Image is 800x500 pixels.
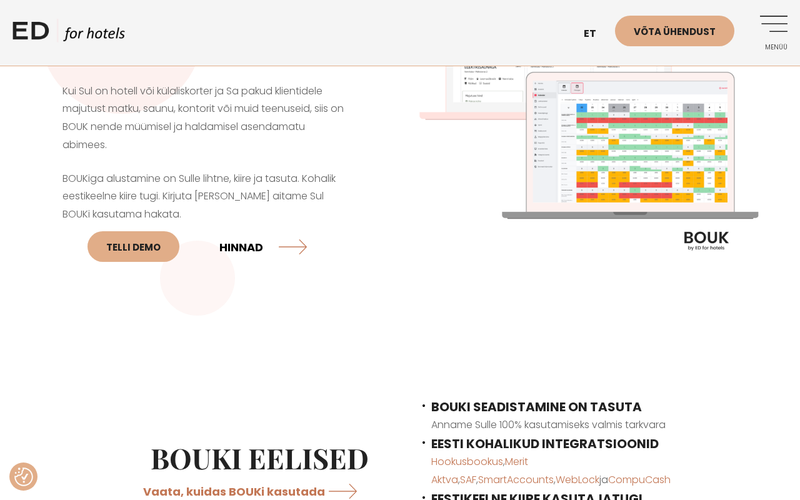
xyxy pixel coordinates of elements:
[14,467,33,486] button: Nõusolekueelistused
[460,472,476,487] a: SAF
[753,16,787,50] a: Menüü
[431,453,756,489] p: , , , , ja
[44,441,369,474] h2: BOUKi EELISED
[431,454,503,469] a: Hookusbookus
[478,472,554,487] a: SmartAccounts
[62,170,350,270] p: BOUKiga alustamine on Sulle lihtne, kiire ja tasuta. Kohalik eestikeelne kiire tugi. Kirjuta [PER...
[608,472,671,487] a: CompuCash
[62,82,350,154] p: Kui Sul on hotell või külaliskorter ja Sa pakud klientidele majutust matku, saunu, kontorit või m...
[615,16,734,46] a: Võta ühendust
[431,398,642,416] span: BOUKI SEADISTAMINE ON TASUTA
[753,44,787,51] span: Menüü
[577,19,615,49] a: et
[87,231,179,262] a: Telli DEMO
[431,416,756,434] p: Anname Sulle 100% kasutamiseks valmis tarkvara
[219,230,307,263] a: HINNAD
[12,19,125,50] a: ED HOTELS
[14,467,33,486] img: Revisit consent button
[556,472,599,487] a: WebLock
[431,435,659,452] span: EESTI KOHALIKUD INTEGRATSIOONID
[431,454,528,487] a: Merit Aktva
